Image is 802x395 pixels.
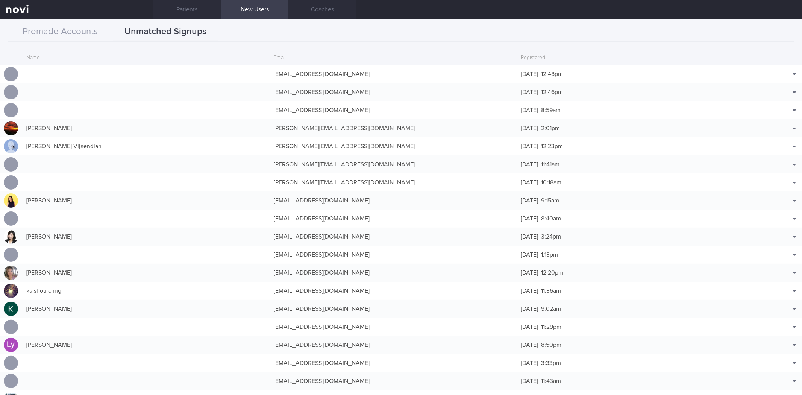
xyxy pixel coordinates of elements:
span: [DATE] [521,143,538,149]
span: [DATE] [521,324,538,330]
span: 9:02am [541,306,561,312]
span: 10:18am [541,179,561,185]
span: [DATE] [521,107,538,113]
span: 3:24pm [541,234,561,240]
div: [EMAIL_ADDRESS][DOMAIN_NAME] [270,301,517,316]
div: [PERSON_NAME] [23,301,270,316]
span: 11:29pm [541,324,561,330]
span: 2:01pm [541,125,560,131]
div: [PERSON_NAME][EMAIL_ADDRESS][DOMAIN_NAME] [270,121,517,136]
div: [PERSON_NAME][EMAIL_ADDRESS][DOMAIN_NAME] [270,139,517,154]
span: [DATE] [521,89,538,95]
span: [DATE] [521,252,538,258]
div: [EMAIL_ADDRESS][DOMAIN_NAME] [270,319,517,334]
span: [DATE] [521,342,538,348]
span: [DATE] [521,197,538,204]
span: 1:13pm [541,252,558,258]
div: [EMAIL_ADDRESS][DOMAIN_NAME] [270,211,517,226]
span: [DATE] [521,360,538,366]
div: [PERSON_NAME] [23,265,270,280]
span: 12:20pm [541,270,563,276]
span: 11:41am [541,161,559,167]
div: [PERSON_NAME][EMAIL_ADDRESS][DOMAIN_NAME] [270,175,517,190]
span: [DATE] [521,125,538,131]
div: Email [270,51,517,65]
div: [PERSON_NAME] [23,121,270,136]
div: [EMAIL_ADDRESS][DOMAIN_NAME] [270,265,517,280]
div: [EMAIL_ADDRESS][DOMAIN_NAME] [270,85,517,100]
div: Registered [517,51,764,65]
span: 3:33pm [541,360,561,366]
div: [PERSON_NAME][EMAIL_ADDRESS][DOMAIN_NAME] [270,157,517,172]
div: [EMAIL_ADDRESS][DOMAIN_NAME] [270,193,517,208]
div: [EMAIL_ADDRESS][DOMAIN_NAME] [270,374,517,389]
span: [DATE] [521,270,538,276]
button: Premade Accounts [8,23,113,41]
span: [DATE] [521,216,538,222]
span: [DATE] [521,71,538,77]
div: [EMAIL_ADDRESS][DOMAIN_NAME] [270,283,517,298]
span: [DATE] [521,234,538,240]
span: 12:48pm [541,71,563,77]
div: [EMAIL_ADDRESS][DOMAIN_NAME] [270,229,517,244]
div: kaishou chng [23,283,270,298]
div: [EMAIL_ADDRESS][DOMAIN_NAME] [270,355,517,371]
span: [DATE] [521,378,538,384]
div: [EMAIL_ADDRESS][DOMAIN_NAME] [270,103,517,118]
span: [DATE] [521,161,538,167]
span: 12:46pm [541,89,563,95]
div: [PERSON_NAME] [23,193,270,208]
div: Name [23,51,270,65]
div: [EMAIL_ADDRESS][DOMAIN_NAME] [270,337,517,352]
span: 11:36am [541,288,561,294]
span: 8:59am [541,107,561,113]
span: 9:15am [541,197,559,204]
span: 12:23pm [541,143,563,149]
span: [DATE] [521,179,538,185]
div: [PERSON_NAME] [23,337,270,352]
span: [DATE] [521,306,538,312]
span: [DATE] [521,288,538,294]
button: Unmatched Signups [113,23,218,41]
div: [EMAIL_ADDRESS][DOMAIN_NAME] [270,67,517,82]
span: 11:43am [541,378,561,384]
div: [PERSON_NAME] Vijaendian [23,139,270,154]
div: [EMAIL_ADDRESS][DOMAIN_NAME] [270,247,517,262]
div: [PERSON_NAME] [23,229,270,244]
span: 8:40am [541,216,561,222]
span: 8:50pm [541,342,561,348]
